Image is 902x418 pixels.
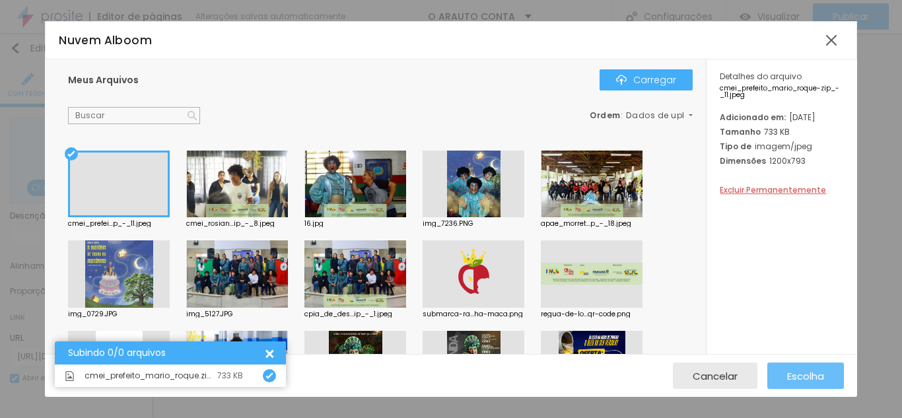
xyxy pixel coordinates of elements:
button: ÍconeCarregar [600,69,693,90]
font: Dimensões [720,155,766,166]
font: Detalhes do arquivo [720,71,802,82]
font: cmei_prefeito_mario_roque-zip_-_11.jpeg [720,83,839,100]
font: [DATE] [789,112,815,123]
font: Nuvem Alboom [59,32,152,48]
img: Ícone [616,75,627,85]
font: Cancelar [693,369,738,383]
font: img_5127.JPG [186,309,233,319]
font: Dados de upload [626,110,703,121]
button: Escolha [767,363,844,389]
font: Escolha [787,369,824,383]
font: Tamanho [720,126,761,137]
font: cmei_rosian...ip_-_8.jpeg [186,219,275,228]
font: Adicionado em: [720,112,786,123]
font: : [621,110,623,121]
font: Carregar [633,73,676,87]
font: cmei_prefeito_mario_roque.zip_-_11.jpeg [85,370,252,381]
font: cmei_prefei...p_-_11.jpeg [68,219,151,228]
font: Excluir Permanentemente [720,184,826,195]
font: 16.jpg [304,219,324,228]
font: regua-de-lo...qr-code.png [541,309,631,319]
font: Tipo de [720,141,751,152]
img: Ícone [65,371,75,381]
font: img_0729.JPG [68,309,118,319]
button: Cancelar [673,363,757,389]
img: Ícone [188,111,197,120]
font: Meus Arquivos [68,73,139,87]
font: submarca-ra...ha-maca.png [423,309,523,319]
img: Ícone [265,372,273,380]
font: Ordem [590,110,621,121]
font: 733 KB [217,370,243,381]
input: Buscar [68,107,200,124]
font: 733 KB [764,126,790,137]
font: img_7236.PNG [423,219,473,228]
font: 1200x793 [769,155,806,166]
font: apae_morret...p_-_18.jpeg [541,219,631,228]
font: cpia_de_des...ip_-_1.jpeg [304,309,392,319]
font: Subindo 0/0 arquivos [68,346,166,359]
font: imagem/jpeg [755,141,812,152]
